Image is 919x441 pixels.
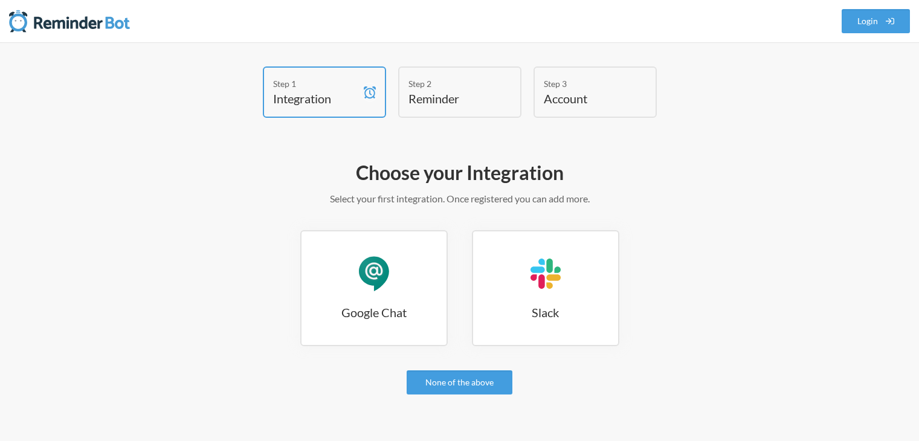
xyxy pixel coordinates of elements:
[273,77,358,90] div: Step 1
[9,9,130,33] img: Reminder Bot
[273,90,358,107] h4: Integration
[544,77,628,90] div: Step 3
[407,370,512,394] a: None of the above
[408,90,493,107] h4: Reminder
[301,304,447,321] h3: Google Chat
[109,160,810,185] h2: Choose your Integration
[473,304,618,321] h3: Slack
[544,90,628,107] h4: Account
[109,192,810,206] p: Select your first integration. Once registered you can add more.
[842,9,911,33] a: Login
[408,77,493,90] div: Step 2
